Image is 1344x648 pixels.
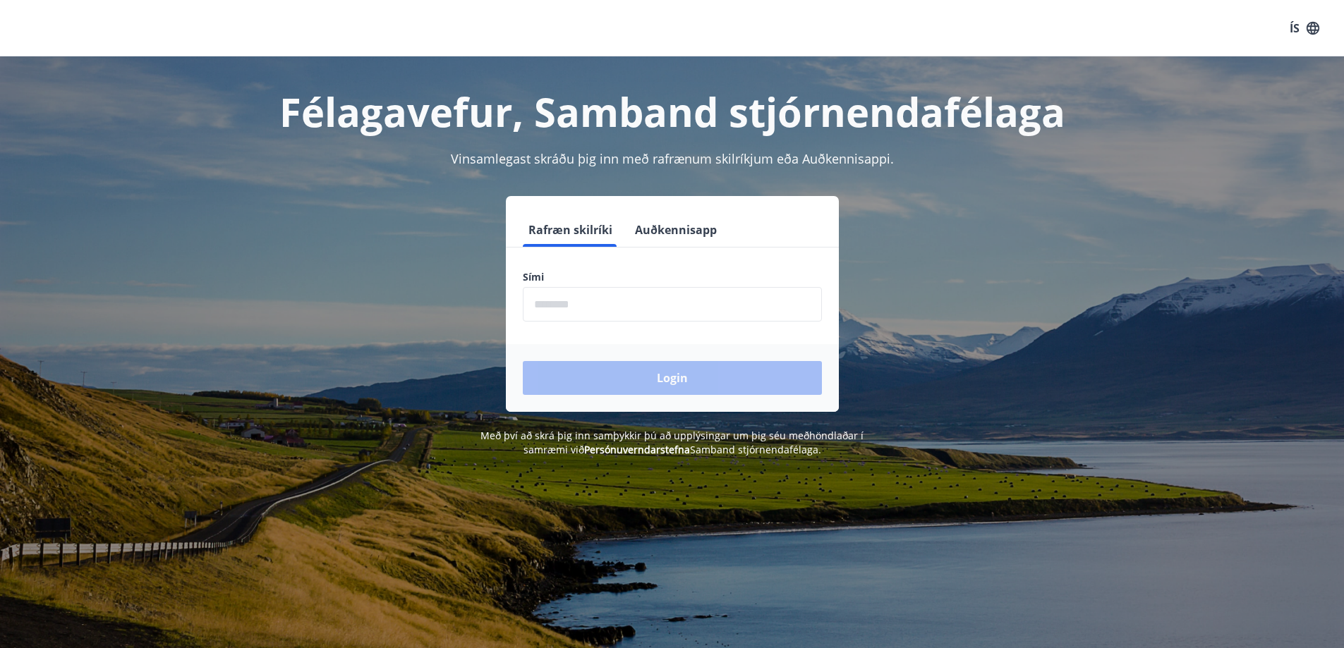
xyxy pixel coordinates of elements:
label: Sími [523,270,822,284]
button: ÍS [1282,16,1327,41]
a: Persónuverndarstefna [584,443,690,456]
button: Rafræn skilríki [523,213,618,247]
span: Vinsamlegast skráðu þig inn með rafrænum skilríkjum eða Auðkennisappi. [451,150,894,167]
button: Auðkennisapp [629,213,722,247]
h1: Félagavefur, Samband stjórnendafélaga [181,85,1163,138]
span: Með því að skrá þig inn samþykkir þú að upplýsingar um þig séu meðhöndlaðar í samræmi við Samband... [480,429,864,456]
